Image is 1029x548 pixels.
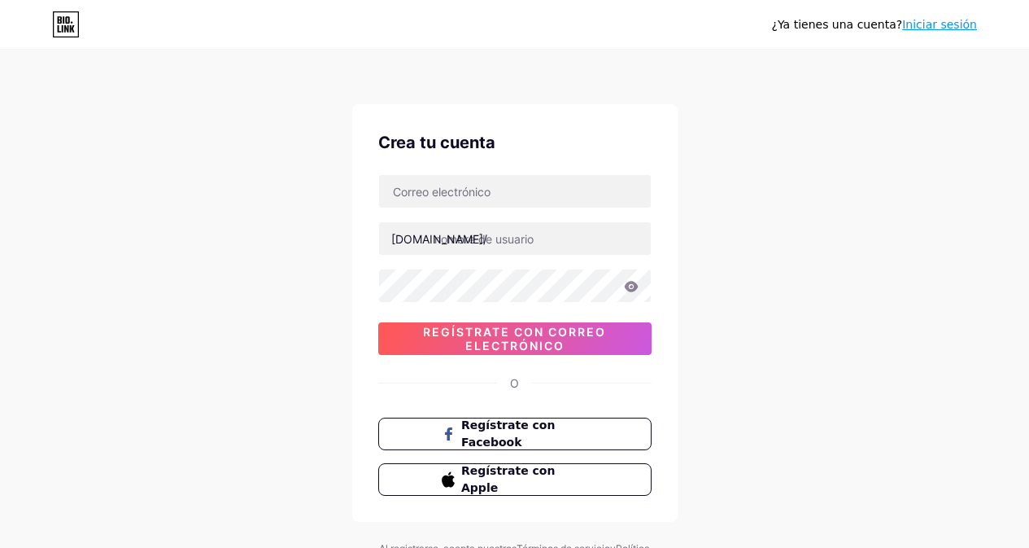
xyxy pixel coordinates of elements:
input: Correo electrónico [379,175,651,208]
button: Regístrate con correo electrónico [378,322,652,355]
a: Iniciar sesión [902,18,977,31]
font: Regístrate con correo electrónico [423,325,606,353]
font: Regístrate con Apple [461,464,555,494]
font: ¿Ya tienes una cuenta? [772,18,903,31]
button: Regístrate con Apple [378,463,652,496]
font: [DOMAIN_NAME]/ [391,232,487,246]
button: Regístrate con Facebook [378,418,652,450]
input: nombre de usuario [379,222,651,255]
font: O [510,376,519,390]
font: Crea tu cuenta [378,133,495,152]
font: Regístrate con Facebook [461,419,555,449]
